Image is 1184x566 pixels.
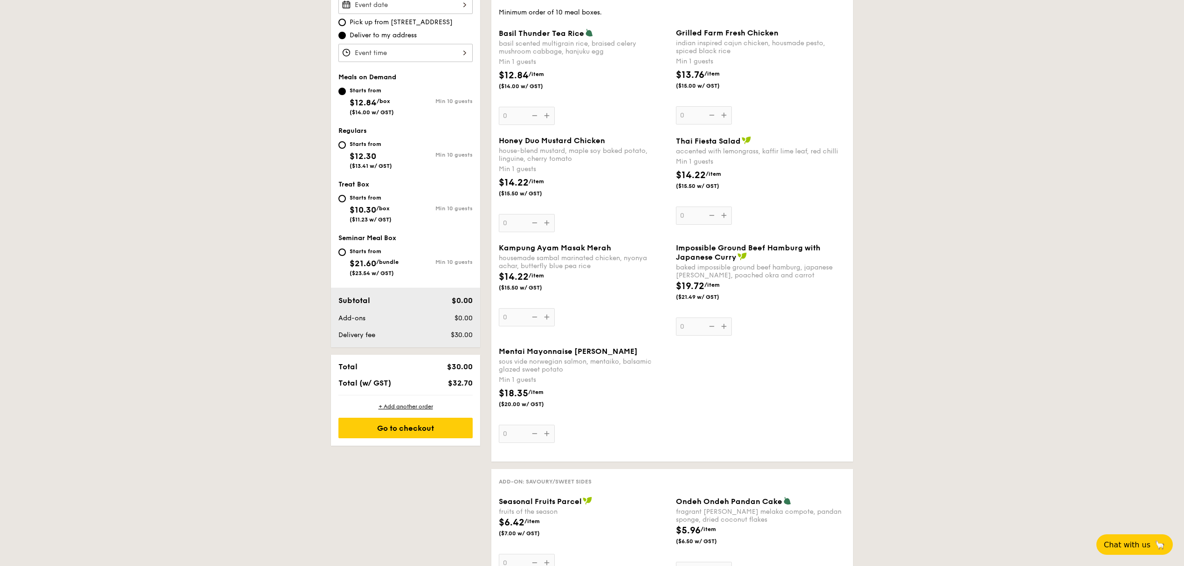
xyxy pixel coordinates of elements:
span: ($15.00 w/ GST) [676,82,739,90]
span: Pick up from [STREET_ADDRESS] [350,18,453,27]
input: Starts from$12.30($13.41 w/ GST)Min 10 guests [338,141,346,149]
div: housemade sambal marinated chicken, nyonya achar, butterfly blue pea rice [499,254,668,270]
span: $13.76 [676,69,704,81]
div: baked impossible ground beef hamburg, japanese [PERSON_NAME], poached okra and carrot [676,263,846,279]
span: $10.30 [350,205,376,215]
span: /item [524,518,540,525]
span: Total (w/ GST) [338,379,391,387]
span: ($20.00 w/ GST) [499,400,562,408]
input: Starts from$21.60/bundle($23.54 w/ GST)Min 10 guests [338,248,346,256]
div: sous vide norwegian salmon, mentaiko, balsamic glazed sweet potato [499,358,668,373]
span: $0.00 [454,314,473,322]
div: Min 10 guests [406,205,473,212]
span: $12.84 [499,70,529,81]
div: Min 1 guests [676,157,846,166]
span: Mentai Mayonnaise [PERSON_NAME] [499,347,638,356]
span: /item [704,282,720,288]
span: $19.72 [676,281,704,292]
span: /item [529,272,544,279]
div: Starts from [350,194,392,201]
input: Event time [338,44,473,62]
div: Min 1 guests [499,375,668,385]
span: Impossible Ground Beef Hamburg with Japanese Curry [676,243,820,262]
div: Starts from [350,87,394,94]
span: ($23.54 w/ GST) [350,270,394,276]
span: /item [529,178,544,185]
span: $14.22 [499,177,529,188]
span: /item [528,389,544,395]
span: Honey Duo Mustard Chicken [499,136,605,145]
span: ($14.00 w/ GST) [350,109,394,116]
div: house-blend mustard, maple soy baked potato, linguine, cherry tomato [499,147,668,163]
div: Min 1 guests [499,57,668,67]
input: Starts from$10.30/box($11.23 w/ GST)Min 10 guests [338,195,346,202]
div: fragrant [PERSON_NAME] melaka compote, pandan sponge, dried coconut flakes [676,508,846,524]
span: 🦙 [1154,539,1165,550]
span: /box [377,98,390,104]
div: indian inspired cajun chicken, housmade pesto, spiced black rice [676,39,846,55]
span: Ondeh Ondeh Pandan Cake [676,497,782,506]
span: /item [704,70,720,77]
div: Starts from [350,140,392,148]
span: Regulars [338,127,367,135]
span: $21.60 [350,258,376,269]
span: Kampung Ayam Masak Merah [499,243,611,252]
span: Meals on Demand [338,73,396,81]
span: ($15.50 w/ GST) [676,182,739,190]
span: ($15.50 w/ GST) [499,284,562,291]
span: ($7.00 w/ GST) [499,530,562,537]
span: Delivery fee [338,331,375,339]
div: basil scented multigrain rice, braised celery mushroom cabbage, hanjuku egg [499,40,668,55]
div: Starts from [350,248,399,255]
div: Min 10 guests [406,98,473,104]
span: Chat with us [1104,540,1150,549]
span: $14.22 [499,271,529,283]
span: /bundle [376,259,399,265]
span: ($6.50 w/ GST) [676,538,739,545]
span: Grilled Farm Fresh Chicken [676,28,778,37]
span: Thai Fiesta Salad [676,137,741,145]
span: $12.84 [350,97,377,108]
span: $6.42 [499,517,524,528]
span: Seasonal Fruits Parcel [499,497,582,506]
span: $30.00 [447,362,473,371]
span: $30.00 [451,331,473,339]
div: Go to checkout [338,418,473,438]
span: Treat Box [338,180,369,188]
span: Deliver to my address [350,31,417,40]
span: $5.96 [676,525,701,536]
input: Starts from$12.84/box($14.00 w/ GST)Min 10 guests [338,88,346,95]
span: $18.35 [499,388,528,399]
span: $32.70 [448,379,473,387]
div: Min 10 guests [406,259,473,265]
span: ($14.00 w/ GST) [499,83,562,90]
span: Add-ons [338,314,365,322]
span: $0.00 [452,296,473,305]
div: Min 10 guests [406,152,473,158]
span: Total [338,362,358,371]
div: accented with lemongrass, kaffir lime leaf, red chilli [676,147,846,155]
span: Add-on: Savoury/Sweet Sides [499,478,592,485]
img: icon-vegan.f8ff3823.svg [583,497,592,505]
span: ($13.41 w/ GST) [350,163,392,169]
img: icon-vegetarian.fe4039eb.svg [783,497,792,505]
span: Basil Thunder Tea Rice [499,29,584,38]
img: icon-vegan.f8ff3823.svg [742,136,751,145]
span: /box [376,205,390,212]
span: Subtotal [338,296,370,305]
button: Chat with us🦙 [1096,534,1173,555]
input: Pick up from [STREET_ADDRESS] [338,19,346,26]
span: /item [706,171,721,177]
span: /item [701,526,716,532]
span: ($21.49 w/ GST) [676,293,739,301]
input: Deliver to my address [338,32,346,39]
div: + Add another order [338,403,473,410]
div: Min 1 guests [676,57,846,66]
div: fruits of the season [499,508,668,516]
span: ($15.50 w/ GST) [499,190,562,197]
span: $14.22 [676,170,706,181]
span: /item [529,71,544,77]
span: Seminar Meal Box [338,234,396,242]
span: $12.30 [350,151,376,161]
img: icon-vegetarian.fe4039eb.svg [585,28,593,37]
